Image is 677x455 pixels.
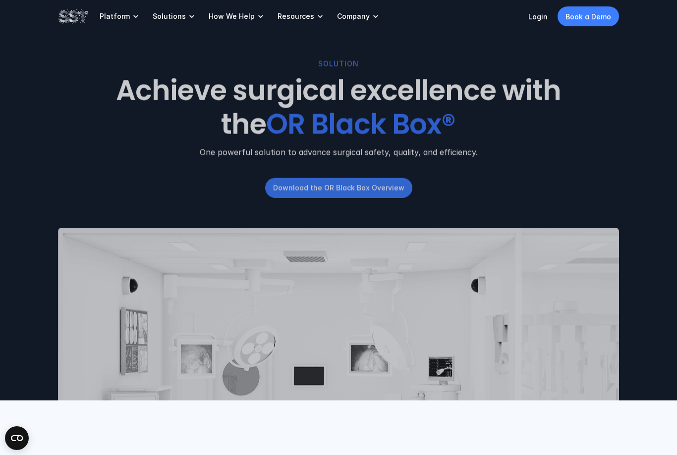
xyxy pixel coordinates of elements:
p: Company [337,12,370,21]
p: Resources [278,12,314,21]
p: SOLUTION [318,59,359,69]
p: How We Help [209,12,255,21]
button: Open CMP widget [5,426,29,450]
p: Solutions [153,12,186,21]
a: Book a Demo [558,6,619,26]
a: Download the OR Black Box Overview [265,178,412,197]
p: One powerful solution to advance surgical safety, quality, and efficiency. [58,146,619,158]
span: OR Black Box® [266,105,455,143]
img: SST logo [58,8,88,25]
h1: Achieve surgical excellence with the [97,74,580,141]
p: Platform [100,12,130,21]
p: Download the OR Black Box Overview [273,183,404,193]
p: Book a Demo [565,11,611,22]
a: Login [528,12,548,21]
